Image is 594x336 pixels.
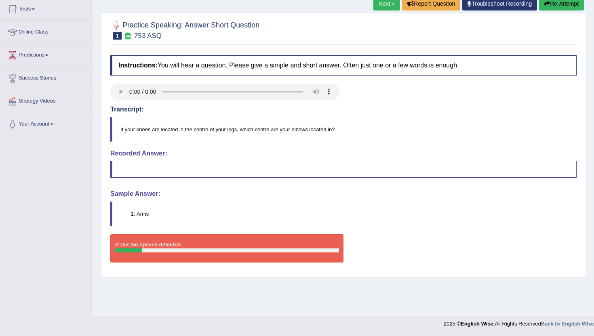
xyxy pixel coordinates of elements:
[541,321,594,327] a: Back to English Wise
[0,113,93,133] a: Your Account
[461,321,495,327] strong: English Wise.
[110,117,577,142] blockquote: If your knees are located in the centre of your legs, which centre are your elbows located in?
[110,190,577,197] h4: Sample Answer:
[110,106,577,113] h4: Transcript:
[110,234,343,262] div: Status:
[0,21,93,41] a: Online Class
[113,32,122,40] span: 1
[137,210,576,218] li: Arms
[0,44,93,64] a: Predictions
[134,32,162,40] small: 753 ASQ
[110,19,259,40] h2: Practice Speaking: Answer Short Question
[131,241,181,248] strong: No speech detected
[118,62,158,69] b: Instructions:
[0,90,93,110] a: Strategy Videos
[124,32,132,40] small: Exam occurring question
[444,316,594,328] div: 2025 © All Rights Reserved
[110,55,577,76] h4: You will hear a question. Please give a simple and short answer. Often just one or a few words is...
[110,150,577,157] h4: Recorded Answer:
[0,67,93,87] a: Success Stories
